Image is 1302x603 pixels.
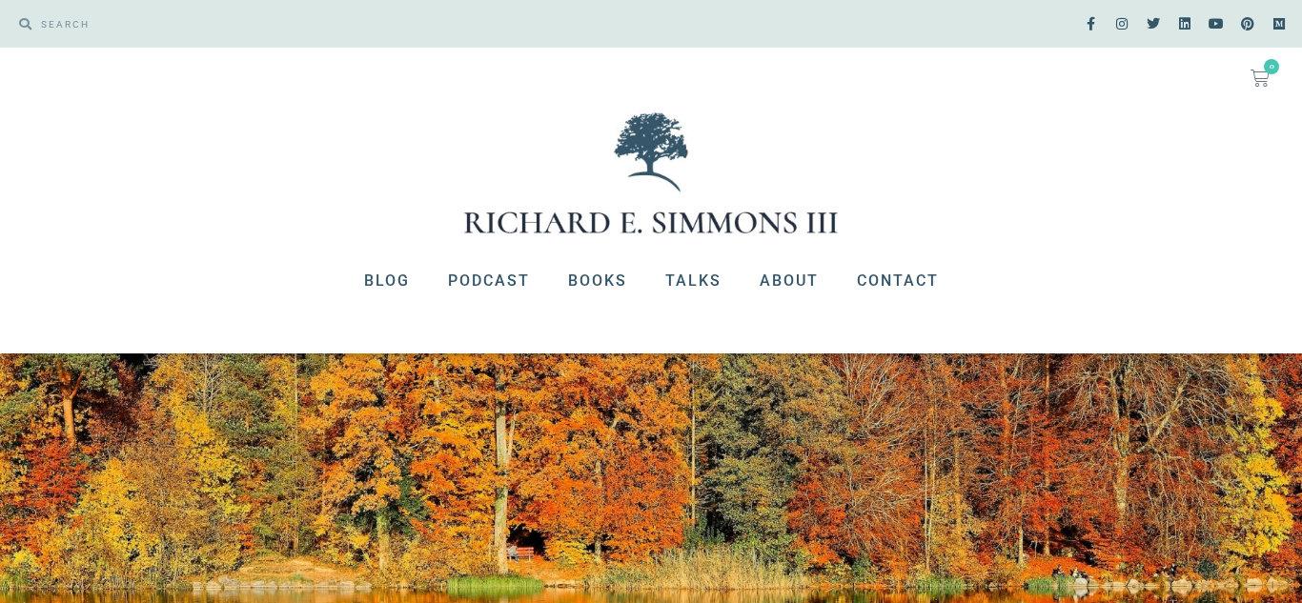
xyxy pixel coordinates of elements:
[1228,57,1292,99] a: 0
[345,256,429,306] a: Blog
[31,10,641,38] input: SEARCH
[838,256,958,306] a: Contact
[429,256,549,306] a: Podcast
[646,256,741,306] a: Talks
[741,256,838,306] a: About
[549,256,646,306] a: Books
[1264,59,1279,74] span: 0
